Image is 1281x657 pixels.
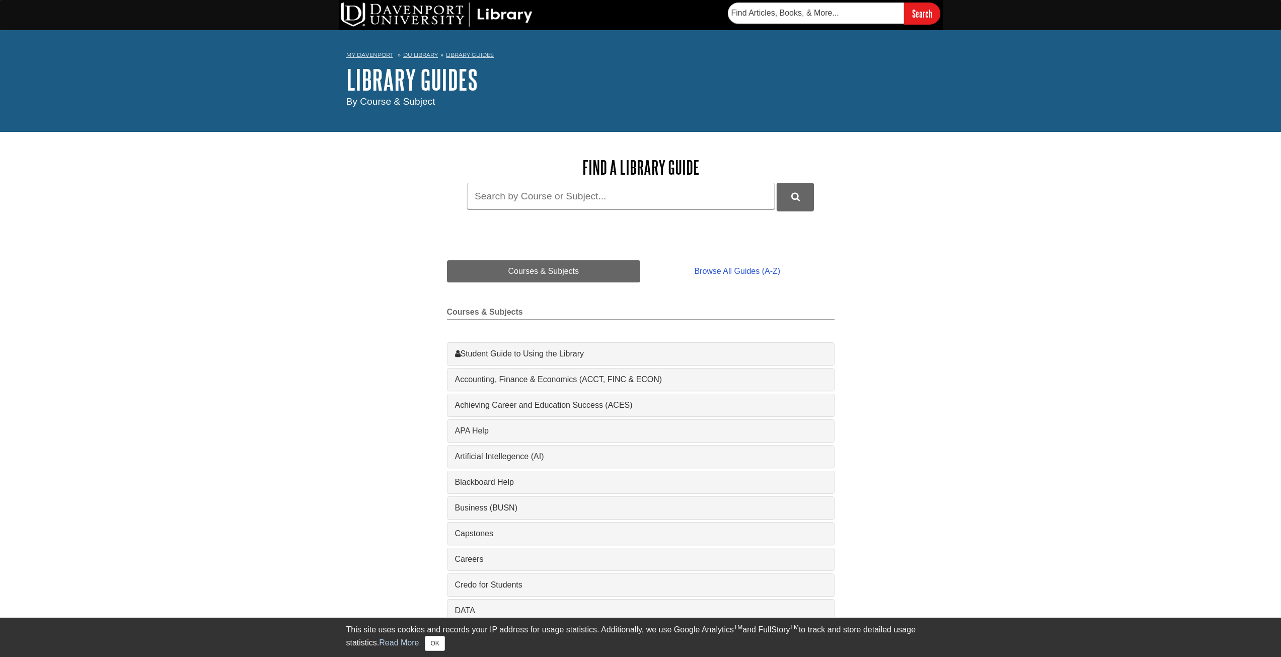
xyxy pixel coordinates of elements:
button: Close [425,636,444,651]
a: Artificial Intellegence (AI) [455,451,826,463]
a: Read More [379,638,419,647]
div: This site uses cookies and records your IP address for usage statistics. Additionally, we use Goo... [346,624,935,651]
a: DATA [455,605,826,617]
input: Search by Course or Subject... [467,183,775,209]
input: Find Articles, Books, & More... [728,3,904,24]
h1: Library Guides [346,64,935,95]
input: Search [904,3,940,24]
sup: TM [734,624,742,631]
sup: TM [790,624,799,631]
a: Accounting, Finance & Economics (ACCT, FINC & ECON) [455,374,826,386]
a: Credo for Students [455,579,826,591]
a: Business (BUSN) [455,502,826,514]
div: By Course & Subject [346,95,935,109]
a: Courses & Subjects [447,260,641,282]
img: DU Library [341,3,533,27]
a: Capstones [455,528,826,540]
a: Achieving Career and Education Success (ACES) [455,399,826,411]
a: APA Help [455,425,826,437]
a: DU Library [403,51,438,58]
a: My Davenport [346,51,393,59]
a: Library Guides [446,51,494,58]
form: Searches DU Library's articles, books, and more [728,3,940,24]
a: Blackboard Help [455,476,826,488]
i: Search Library Guides [791,192,800,201]
a: Student Guide to Using the Library [455,348,826,360]
a: Careers [455,553,826,565]
h2: Find a Library Guide [447,157,835,178]
a: Browse All Guides (A-Z) [640,260,834,282]
h2: Courses & Subjects [447,308,835,320]
nav: breadcrumb [346,48,935,64]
